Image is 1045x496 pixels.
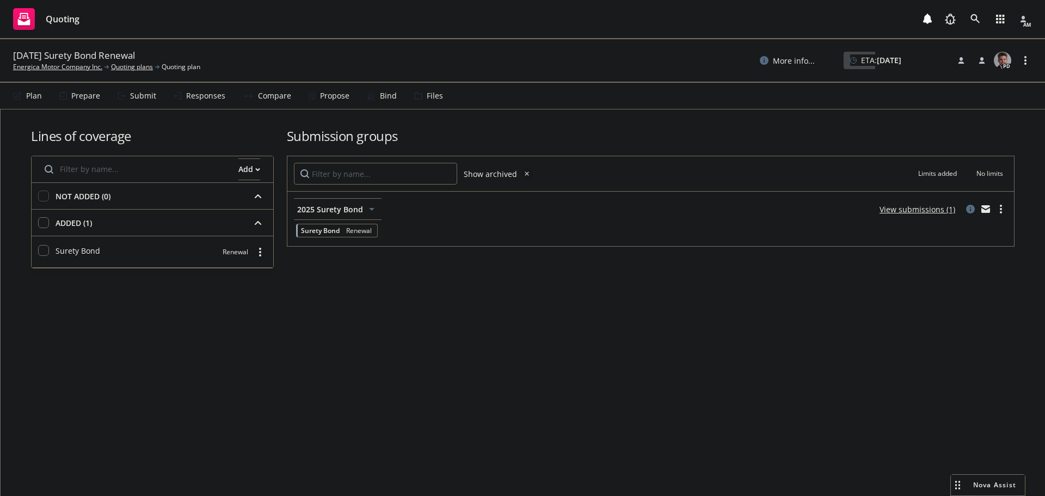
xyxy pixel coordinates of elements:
div: Files [427,91,443,100]
button: 2025 Surety Bond [294,198,382,220]
strong: [DATE] [877,55,901,65]
span: ETA : [861,54,901,66]
a: more [254,246,267,259]
div: No limits [966,169,1003,178]
div: Responses [186,91,225,100]
a: mail [979,203,992,216]
a: more [994,203,1007,216]
button: ADDED (1) [56,214,267,231]
div: Propose [320,91,349,100]
div: Prepare [71,91,100,100]
button: More info... [751,52,835,70]
a: more [1019,54,1032,67]
button: Nova Assist [950,474,1025,496]
div: Drag to move [951,475,964,495]
div: Renewal [344,226,374,235]
div: Plan [26,91,42,100]
a: Energica Motor Company Inc. [13,62,102,72]
span: [DATE] Surety Bond Renewal [13,49,135,62]
a: Quoting plans [111,62,153,72]
div: Compare [258,91,291,100]
a: Switch app [989,8,1011,30]
div: Renewal [217,245,254,259]
span: Surety Bond [301,226,340,235]
span: Quoting plan [162,62,200,72]
div: Limits added [907,169,957,178]
a: View submissions (1) [880,204,955,215]
a: circleInformation [964,203,977,216]
div: Submit [130,91,156,100]
div: NOT ADDED (0) [56,191,110,202]
div: Add [238,159,260,180]
img: photo [994,52,1011,69]
h1: Submission groups [287,127,1015,145]
span: Nova Assist [973,480,1016,489]
button: Add [238,158,260,180]
span: More info... [773,55,815,66]
a: Report a Bug [939,8,961,30]
a: Quoting [9,4,84,34]
span: Surety Bond [56,245,100,256]
input: Filter by name... [38,158,232,180]
input: Filter by name... [294,163,457,185]
div: ADDED (1) [56,217,92,229]
a: Search [964,8,986,30]
button: NOT ADDED (0) [56,187,267,205]
div: Bind [380,91,397,100]
span: Quoting [46,15,79,23]
h1: Lines of coverage [31,127,274,145]
span: Show archived [464,168,517,180]
span: 2025 Surety Bond [297,204,363,215]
